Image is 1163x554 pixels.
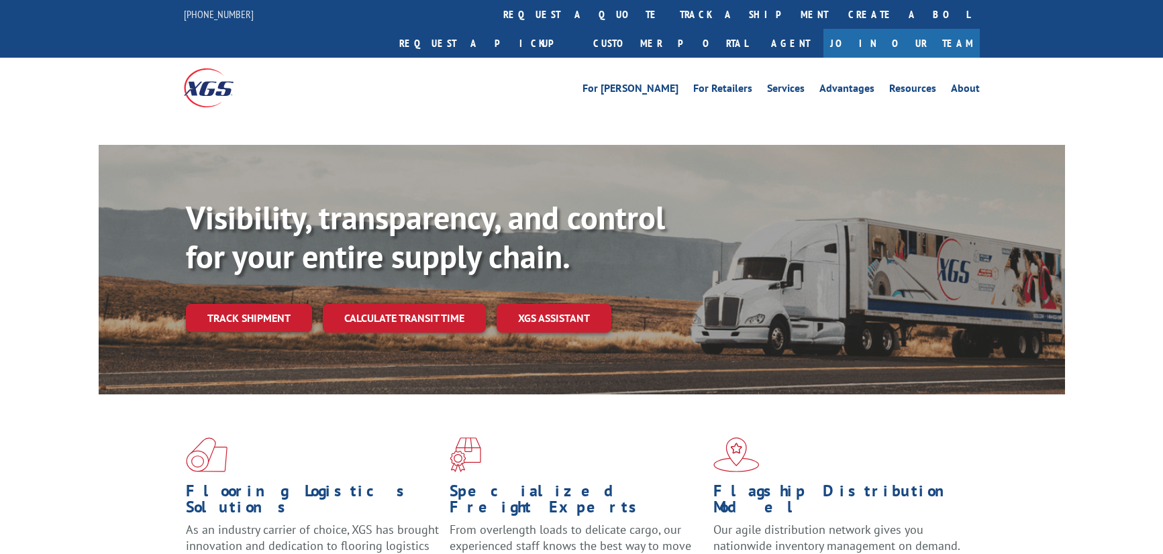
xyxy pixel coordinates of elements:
[186,483,440,522] h1: Flooring Logistics Solutions
[819,83,874,98] a: Advantages
[450,437,481,472] img: xgs-icon-focused-on-flooring-red
[186,304,312,332] a: Track shipment
[693,83,752,98] a: For Retailers
[583,83,678,98] a: For [PERSON_NAME]
[713,483,967,522] h1: Flagship Distribution Model
[450,483,703,522] h1: Specialized Freight Experts
[186,197,665,277] b: Visibility, transparency, and control for your entire supply chain.
[823,29,980,58] a: Join Our Team
[583,29,758,58] a: Customer Portal
[186,437,227,472] img: xgs-icon-total-supply-chain-intelligence-red
[389,29,583,58] a: Request a pickup
[767,83,805,98] a: Services
[323,304,486,333] a: Calculate transit time
[184,7,254,21] a: [PHONE_NUMBER]
[497,304,611,333] a: XGS ASSISTANT
[758,29,823,58] a: Agent
[713,437,760,472] img: xgs-icon-flagship-distribution-model-red
[713,522,960,553] span: Our agile distribution network gives you nationwide inventory management on demand.
[951,83,980,98] a: About
[889,83,936,98] a: Resources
